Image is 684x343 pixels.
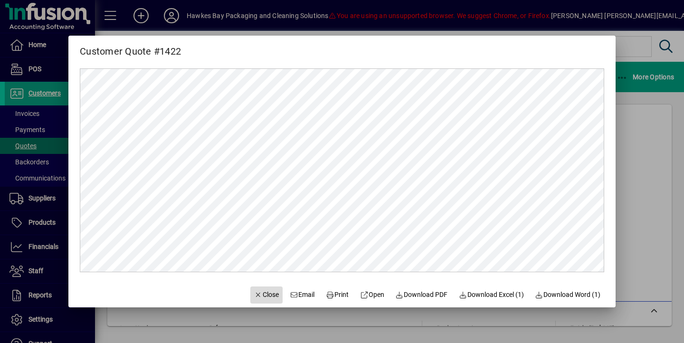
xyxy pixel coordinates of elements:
span: Close [254,290,279,300]
h2: Customer Quote #1422 [68,36,192,59]
a: Open [356,286,388,304]
button: Download Word (1) [532,286,605,304]
span: Print [326,290,349,300]
button: Download Excel (1) [455,286,528,304]
span: Download Excel (1) [459,290,524,300]
span: Download Word (1) [535,290,601,300]
span: Open [360,290,384,300]
button: Close [250,286,283,304]
span: Download PDF [396,290,448,300]
span: Email [290,290,315,300]
a: Download PDF [392,286,452,304]
button: Email [286,286,319,304]
button: Print [322,286,352,304]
